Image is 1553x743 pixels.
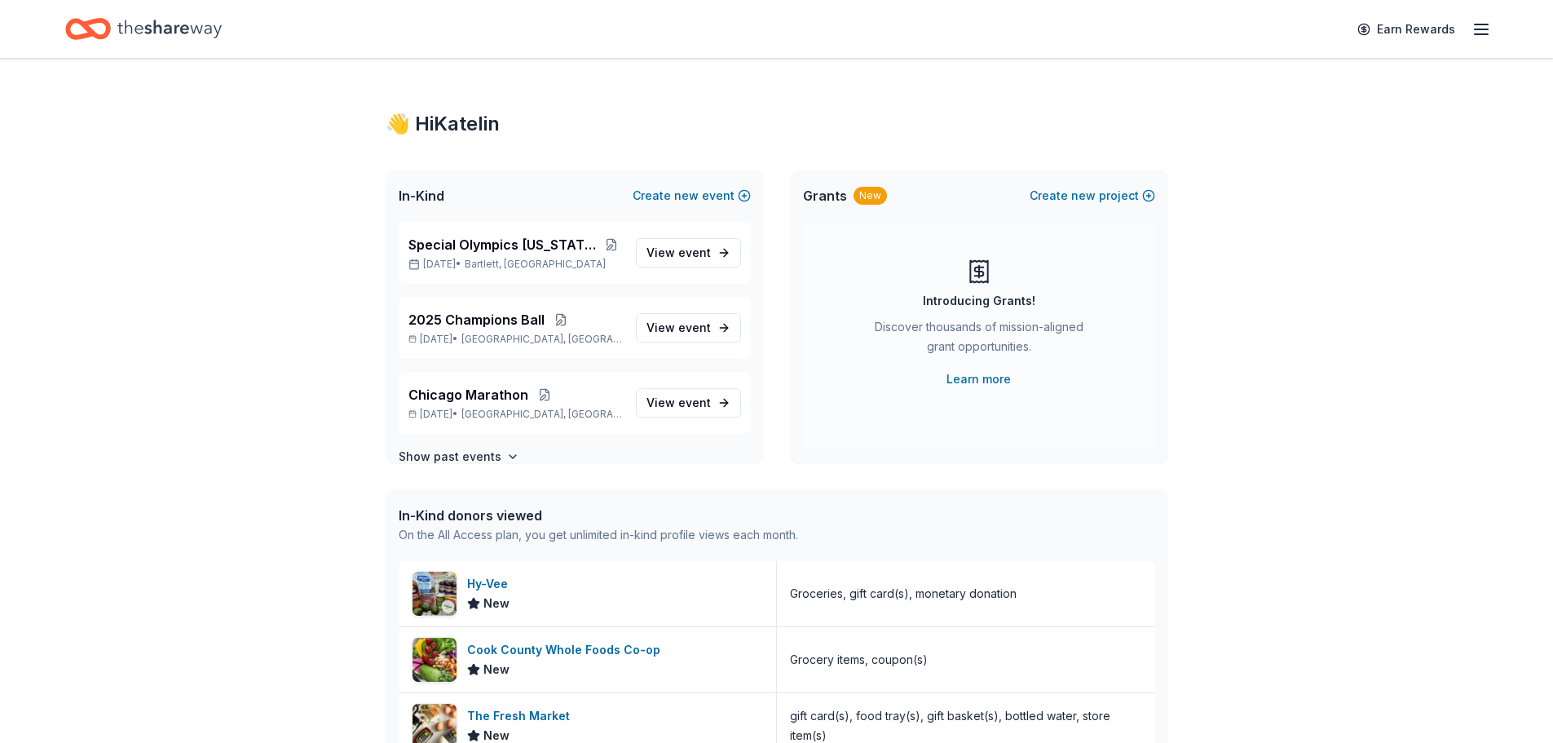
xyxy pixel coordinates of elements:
[483,594,510,613] span: New
[467,640,667,660] div: Cook County Whole Foods Co-op
[408,258,623,271] p: [DATE] •
[483,660,510,679] span: New
[399,506,798,525] div: In-Kind donors viewed
[465,258,606,271] span: Bartlett, [GEOGRAPHIC_DATA]
[399,447,501,467] h4: Show past events
[461,333,622,346] span: [GEOGRAPHIC_DATA], [GEOGRAPHIC_DATA]
[923,291,1035,311] div: Introducing Grants!
[646,318,711,338] span: View
[408,385,528,405] span: Chicago Marathon
[790,650,928,670] div: Grocery items, coupon(s)
[678,321,711,334] span: event
[408,408,623,421] p: [DATE] •
[1030,186,1155,206] button: Createnewproject
[636,388,741,418] a: View event
[399,186,444,206] span: In-Kind
[636,238,741,268] a: View event
[408,333,623,346] p: [DATE] •
[636,313,741,343] a: View event
[413,638,457,682] img: Image for Cook County Whole Foods Co-op
[467,706,576,726] div: The Fresh Market
[1071,186,1096,206] span: new
[646,393,711,413] span: View
[946,369,1011,389] a: Learn more
[408,310,545,329] span: 2025 Champions Ball
[399,447,519,467] button: Show past events
[674,186,699,206] span: new
[868,317,1090,363] div: Discover thousands of mission-aligned grant opportunities.
[413,572,457,616] img: Image for Hy-Vee
[646,243,711,263] span: View
[467,574,514,594] div: Hy-Vee
[854,187,887,205] div: New
[678,396,711,409] span: event
[386,111,1168,137] div: 👋 Hi Katelin
[790,584,1017,604] div: Groceries, gift card(s), monetary donation
[1348,15,1465,44] a: Earn Rewards
[399,525,798,545] div: On the All Access plan, you get unlimited in-kind profile views each month.
[678,245,711,259] span: event
[803,186,847,206] span: Grants
[633,186,751,206] button: Createnewevent
[408,235,600,254] span: Special Olympics [US_STATE] Holiday Party
[65,10,222,48] a: Home
[461,408,622,421] span: [GEOGRAPHIC_DATA], [GEOGRAPHIC_DATA]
